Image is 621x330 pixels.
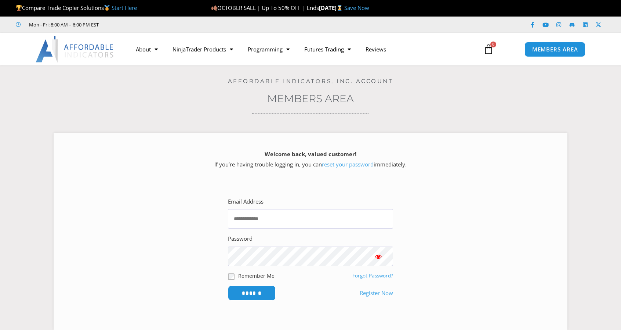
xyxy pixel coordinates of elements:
[211,4,319,11] span: OCTOBER SALE | Up To 50% OFF | Ends
[360,288,393,298] a: Register Now
[228,78,393,85] a: Affordable Indicators, Inc. Account
[16,5,22,11] img: 🏆
[337,5,342,11] img: ⌛
[109,21,219,28] iframe: Customer reviews powered by Trustpilot
[238,272,275,280] label: Remember Me
[364,247,393,266] button: Show password
[228,234,253,244] label: Password
[27,20,99,29] span: Mon - Fri: 8:00 AM – 6:00 PM EST
[532,47,578,52] span: MEMBERS AREA
[128,41,475,58] nav: Menu
[472,39,505,60] a: 0
[228,197,264,207] label: Email Address
[66,149,555,170] p: If you’re having trouble logging in, you can immediately.
[490,42,496,47] span: 0
[267,92,354,105] a: Members Area
[322,161,374,168] a: reset your password
[104,5,110,11] img: 🥇
[36,36,115,62] img: LogoAI | Affordable Indicators – NinjaTrader
[211,5,217,11] img: 🍂
[358,41,393,58] a: Reviews
[319,4,344,11] strong: [DATE]
[240,41,297,58] a: Programming
[352,272,393,279] a: Forgot Password?
[297,41,358,58] a: Futures Trading
[344,4,369,11] a: Save Now
[524,42,586,57] a: MEMBERS AREA
[112,4,137,11] a: Start Here
[16,4,137,11] span: Compare Trade Copier Solutions
[128,41,165,58] a: About
[165,41,240,58] a: NinjaTrader Products
[265,150,356,158] strong: Welcome back, valued customer!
